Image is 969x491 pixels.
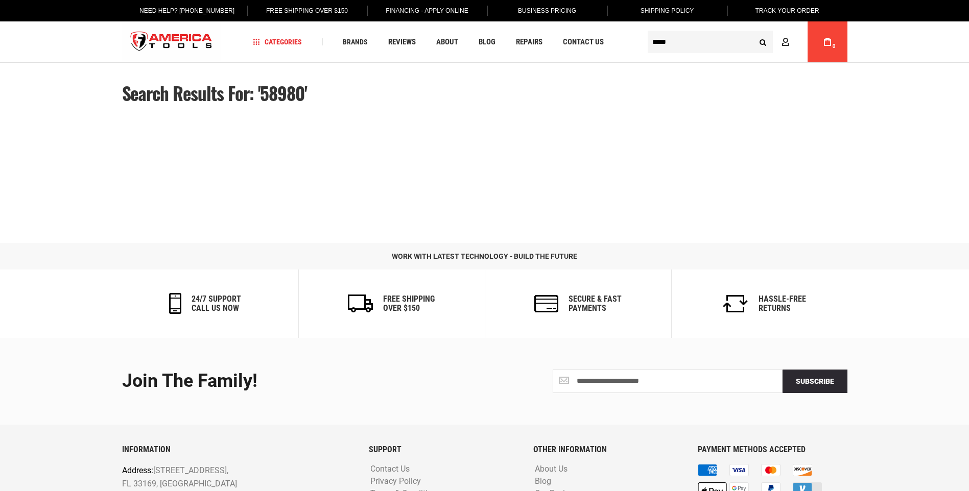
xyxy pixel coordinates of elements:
a: store logo [122,23,221,61]
a: Reviews [384,35,420,49]
span: Repairs [516,38,542,46]
a: Repairs [511,35,547,49]
span: Brands [343,38,368,45]
button: Subscribe [783,370,847,393]
div: Join the Family! [122,371,477,391]
h6: PAYMENT METHODS ACCEPTED [698,445,847,454]
span: Reviews [388,38,416,46]
h6: OTHER INFORMATION [533,445,682,454]
a: Blog [474,35,500,49]
span: Categories [253,38,302,45]
h6: secure & fast payments [569,294,622,312]
span: Shipping Policy [641,7,694,14]
h6: Free Shipping Over $150 [383,294,435,312]
span: Contact Us [563,38,604,46]
a: About Us [532,464,570,474]
a: Categories [248,35,306,49]
a: Contact Us [368,464,412,474]
p: [STREET_ADDRESS], FL 33169, [GEOGRAPHIC_DATA] [122,464,308,490]
span: 0 [833,43,836,49]
button: Search [753,32,773,52]
img: America Tools [122,23,221,61]
a: Blog [532,477,554,486]
h6: 24/7 support call us now [192,294,241,312]
span: Address: [122,465,153,475]
a: 0 [818,21,837,62]
a: Brands [338,35,372,49]
h6: INFORMATION [122,445,353,454]
h6: Hassle-Free Returns [759,294,806,312]
a: Contact Us [558,35,608,49]
h6: SUPPORT [369,445,518,454]
a: About [432,35,463,49]
span: Blog [479,38,495,46]
a: Privacy Policy [368,477,423,486]
span: About [436,38,458,46]
span: Search results for: '58980' [122,80,308,106]
span: Subscribe [796,377,834,385]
